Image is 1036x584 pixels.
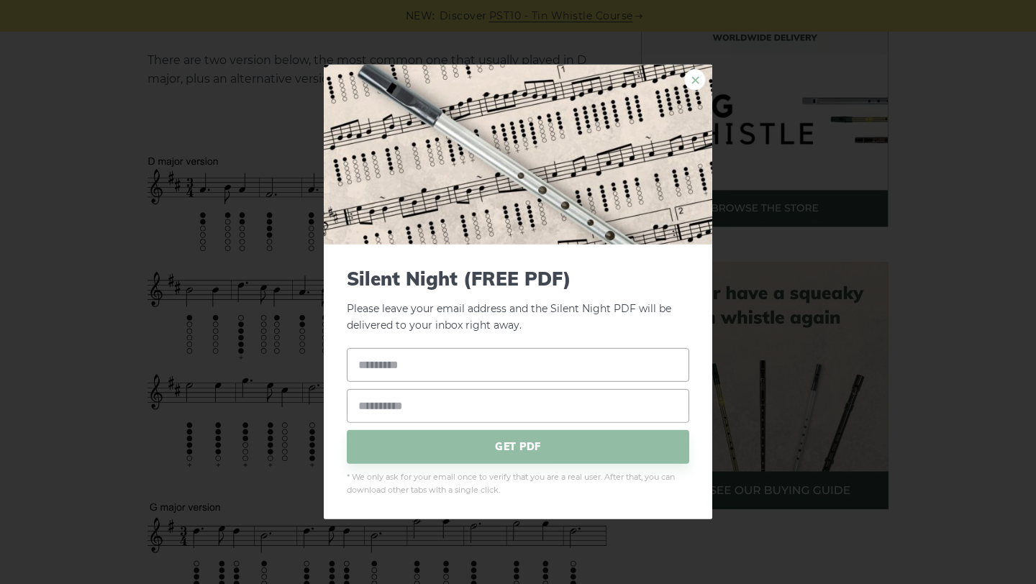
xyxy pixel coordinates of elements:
span: GET PDF [347,429,689,463]
span: * We only ask for your email once to verify that you are a real user. After that, you can downloa... [347,470,689,496]
a: × [684,69,706,91]
span: Silent Night (FREE PDF) [347,268,689,290]
p: Please leave your email address and the Silent Night PDF will be delivered to your inbox right away. [347,268,689,334]
img: Tin Whistle Tab Preview [324,65,712,245]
